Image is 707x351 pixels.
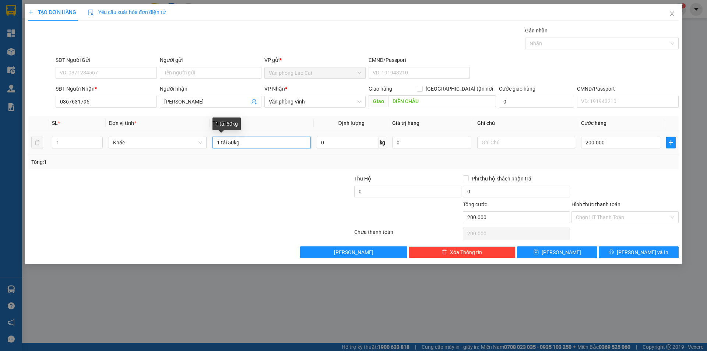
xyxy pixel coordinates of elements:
[666,140,675,145] span: plus
[264,86,285,92] span: VP Nhận
[542,248,581,256] span: [PERSON_NAME]
[499,96,574,108] input: Cước giao hàng
[369,95,388,107] span: Giao
[666,137,676,148] button: plus
[269,96,361,107] span: Văn phòng Vinh
[52,120,58,126] span: SL
[525,28,548,34] label: Gán nhãn
[369,56,470,64] div: CMND/Passport
[31,158,273,166] div: Tổng: 1
[571,201,620,207] label: Hình thức thanh toán
[300,246,407,258] button: [PERSON_NAME]
[379,137,386,148] span: kg
[31,137,43,148] button: delete
[88,10,94,15] img: icon
[388,95,496,107] input: Dọc đường
[354,176,371,182] span: Thu Hộ
[338,120,365,126] span: Định lượng
[369,86,392,92] span: Giao hàng
[113,137,202,148] span: Khác
[474,116,578,130] th: Ghi chú
[56,56,157,64] div: SĐT Người Gửi
[392,137,471,148] input: 0
[534,249,539,255] span: save
[499,86,535,92] label: Cước giao hàng
[409,246,516,258] button: deleteXóa Thông tin
[212,137,310,148] input: VD: Bàn, Ghế
[599,246,679,258] button: printer[PERSON_NAME] và In
[463,201,487,207] span: Tổng cước
[109,120,136,126] span: Đơn vị tính
[577,85,678,93] div: CMND/Passport
[450,248,482,256] span: Xóa Thông tin
[469,175,534,183] span: Phí thu hộ khách nhận trả
[28,10,34,15] span: plus
[581,120,606,126] span: Cước hàng
[334,248,373,256] span: [PERSON_NAME]
[353,228,462,241] div: Chưa thanh toán
[477,137,575,148] input: Ghi Chú
[662,4,682,24] button: Close
[212,117,241,130] div: 1 tải 50kg
[392,120,419,126] span: Giá trị hàng
[617,248,668,256] span: [PERSON_NAME] và In
[160,85,261,93] div: Người nhận
[269,67,361,78] span: Văn phòng Lào Cai
[160,56,261,64] div: Người gửi
[264,56,366,64] div: VP gửi
[423,85,496,93] span: [GEOGRAPHIC_DATA] tận nơi
[609,249,614,255] span: printer
[28,9,76,15] span: TẠO ĐƠN HÀNG
[251,99,257,105] span: user-add
[669,11,675,17] span: close
[56,85,157,93] div: SĐT Người Nhận
[442,249,447,255] span: delete
[88,9,166,15] span: Yêu cầu xuất hóa đơn điện tử
[517,246,597,258] button: save[PERSON_NAME]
